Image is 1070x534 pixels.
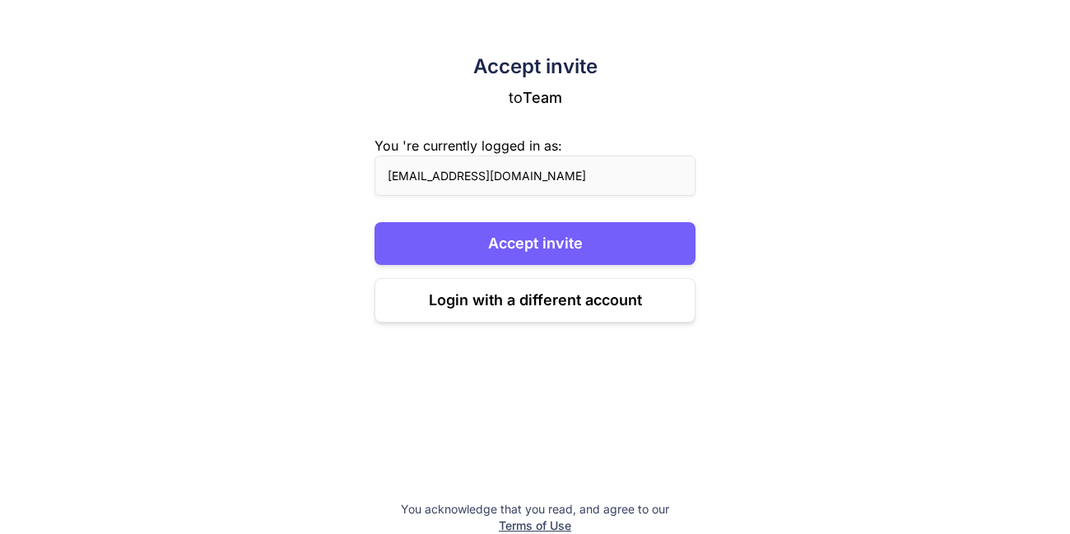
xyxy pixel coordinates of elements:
[401,518,669,534] p: Terms of Use
[374,53,695,80] h2: Accept invite
[374,222,695,265] button: Accept invite
[401,501,669,518] p: You acknowledge that you read, and agree to our
[374,278,695,323] button: Login with a different account
[374,86,695,109] p: to
[374,136,695,156] div: You 're currently logged in as:
[523,89,562,106] span: Team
